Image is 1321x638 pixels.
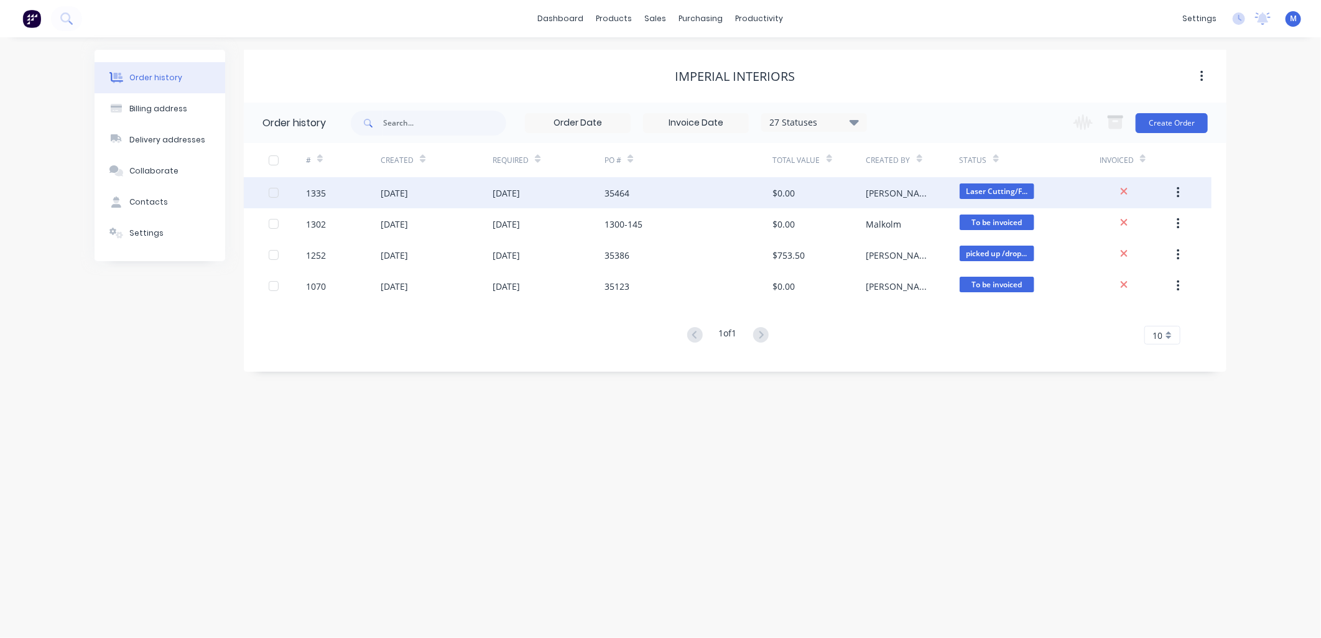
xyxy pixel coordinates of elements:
[1290,13,1297,24] span: M
[493,280,520,293] div: [DATE]
[605,155,621,166] div: PO #
[866,143,960,177] div: Created By
[306,155,311,166] div: #
[960,183,1034,199] span: Laser Cutting/F...
[95,187,225,218] button: Contacts
[773,155,820,166] div: Total Value
[866,280,935,293] div: [PERSON_NAME]
[1152,329,1162,342] span: 10
[306,249,326,262] div: 1252
[773,218,795,231] div: $0.00
[1100,155,1134,166] div: Invoiced
[129,134,205,146] div: Delivery addresses
[95,62,225,93] button: Order history
[493,249,520,262] div: [DATE]
[95,93,225,124] button: Billing address
[673,9,730,28] div: purchasing
[129,103,187,114] div: Billing address
[129,165,178,177] div: Collaborate
[493,155,529,166] div: Required
[381,218,408,231] div: [DATE]
[605,218,642,231] div: 1300-145
[383,111,506,136] input: Search...
[1136,113,1208,133] button: Create Order
[306,187,326,200] div: 1335
[773,249,805,262] div: $753.50
[644,114,748,132] input: Invoice Date
[129,196,168,208] div: Contacts
[526,114,630,132] input: Order Date
[960,246,1034,261] span: picked up /drop...
[1176,9,1223,28] div: settings
[381,187,408,200] div: [DATE]
[22,9,41,28] img: Factory
[590,9,639,28] div: products
[306,143,381,177] div: #
[960,143,1100,177] div: Status
[493,143,605,177] div: Required
[262,116,326,131] div: Order history
[95,124,225,155] button: Delivery addresses
[960,155,987,166] div: Status
[773,280,795,293] div: $0.00
[866,249,935,262] div: [PERSON_NAME]
[773,187,795,200] div: $0.00
[730,9,790,28] div: productivity
[773,143,866,177] div: Total Value
[605,280,629,293] div: 35123
[381,249,408,262] div: [DATE]
[605,187,629,200] div: 35464
[605,143,772,177] div: PO #
[605,249,629,262] div: 35386
[95,155,225,187] button: Collaborate
[866,187,935,200] div: [PERSON_NAME]
[493,218,520,231] div: [DATE]
[381,155,414,166] div: Created
[493,187,520,200] div: [DATE]
[381,143,493,177] div: Created
[532,9,590,28] a: dashboard
[306,218,326,231] div: 1302
[675,69,795,84] div: Imperial Interiors
[762,116,866,129] div: 27 Statuses
[866,218,902,231] div: Malkolm
[381,280,408,293] div: [DATE]
[95,218,225,249] button: Settings
[960,215,1034,230] span: To be invoiced
[960,277,1034,292] span: To be invoiced
[639,9,673,28] div: sales
[129,72,182,83] div: Order history
[1100,143,1174,177] div: Invoiced
[129,228,164,239] div: Settings
[719,326,737,344] div: 1 of 1
[866,155,911,166] div: Created By
[306,280,326,293] div: 1070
